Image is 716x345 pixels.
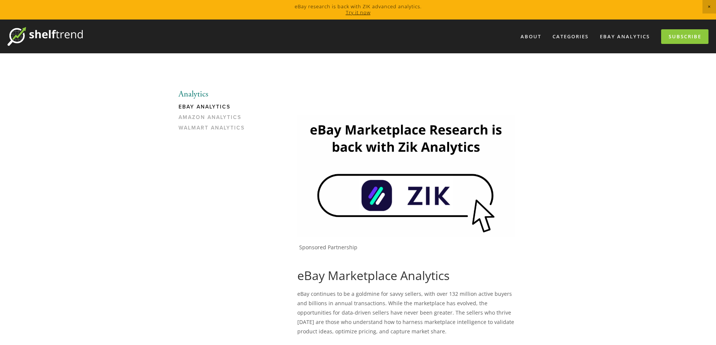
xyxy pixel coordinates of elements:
img: Zik Analytics Sponsored Ad [297,115,515,237]
li: Analytics [179,89,250,99]
a: Try it now [346,9,371,16]
p: Sponsored Partnership [299,244,515,251]
a: Amazon Analytics [179,114,250,125]
a: eBay Analytics [595,30,655,43]
a: Walmart Analytics [179,125,250,135]
p: eBay continues to be a goldmine for savvy sellers, with over 132 million active buyers and billio... [297,289,515,336]
a: About [516,30,546,43]
h1: eBay Marketplace Analytics [297,268,515,283]
a: Subscribe [661,29,708,44]
a: eBay Analytics [179,104,250,114]
div: Categories [548,30,593,43]
img: ShelfTrend [8,27,83,46]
